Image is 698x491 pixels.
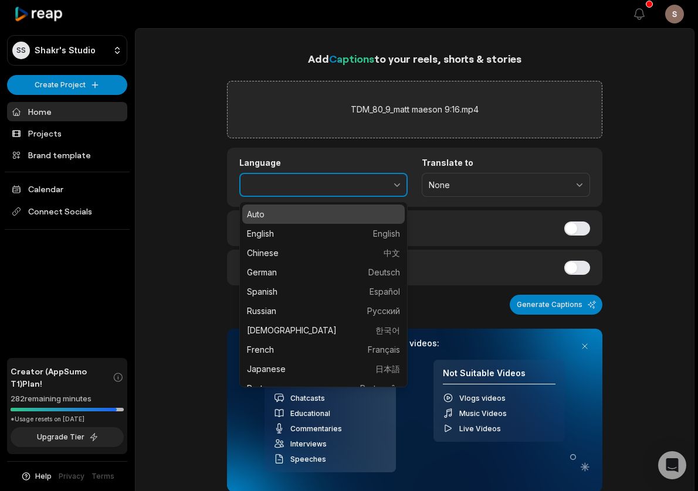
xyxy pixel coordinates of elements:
span: Music Videos [459,409,507,418]
span: Educational [290,409,330,418]
p: Japanese [247,363,400,375]
p: Portuguese [247,382,400,394]
p: Shakr's Studio [35,45,96,56]
span: Help [35,471,52,482]
button: Upgrade Tier [11,427,124,447]
span: Français [368,343,400,356]
span: 中文 [384,247,400,259]
p: Russian [247,305,400,317]
p: German [247,266,400,278]
button: None [422,173,590,197]
label: Translate to [422,158,590,168]
span: English [373,227,400,240]
span: 日本語 [375,363,400,375]
span: Chatcasts [290,394,325,403]
a: Projects [7,124,127,143]
label: Language [239,158,408,168]
span: Speeches [290,455,326,463]
div: SS [12,42,30,59]
span: Live Videos [459,424,501,433]
h4: Not Suitable Videos [443,368,555,385]
p: Chinese [247,247,400,259]
button: Create Project [7,75,127,95]
a: Terms [92,471,114,482]
span: Captions [329,52,374,65]
span: Commentaries [290,424,342,433]
p: English [247,227,400,240]
div: Open Intercom Messenger [658,451,686,479]
button: Generate Captions [510,295,602,315]
span: Español [370,285,400,298]
p: Spanish [247,285,400,298]
span: Deutsch [368,266,400,278]
a: Brand template [7,145,127,165]
button: Help [21,471,52,482]
p: Auto [247,208,400,220]
h3: Our AI performs best with TALKING videos: [265,338,565,349]
label: TDM_80_9_matt maeson 9:16.mp4 [351,103,479,117]
h1: Add to your reels, shorts & stories [227,50,602,67]
a: Calendar [7,179,127,199]
span: Vlogs videos [459,394,506,403]
span: Português [360,382,400,394]
span: Interviews [290,439,327,448]
span: None [429,180,567,190]
a: Home [7,102,127,121]
span: Русский [367,305,400,317]
span: Connect Socials [7,201,127,222]
span: Creator (AppSumo T1) Plan! [11,365,113,390]
p: [DEMOGRAPHIC_DATA] [247,324,400,336]
div: 282 remaining minutes [11,393,124,405]
div: *Usage resets on [DATE] [11,415,124,424]
span: 한국어 [375,324,400,336]
p: French [247,343,400,356]
a: Privacy [59,471,84,482]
